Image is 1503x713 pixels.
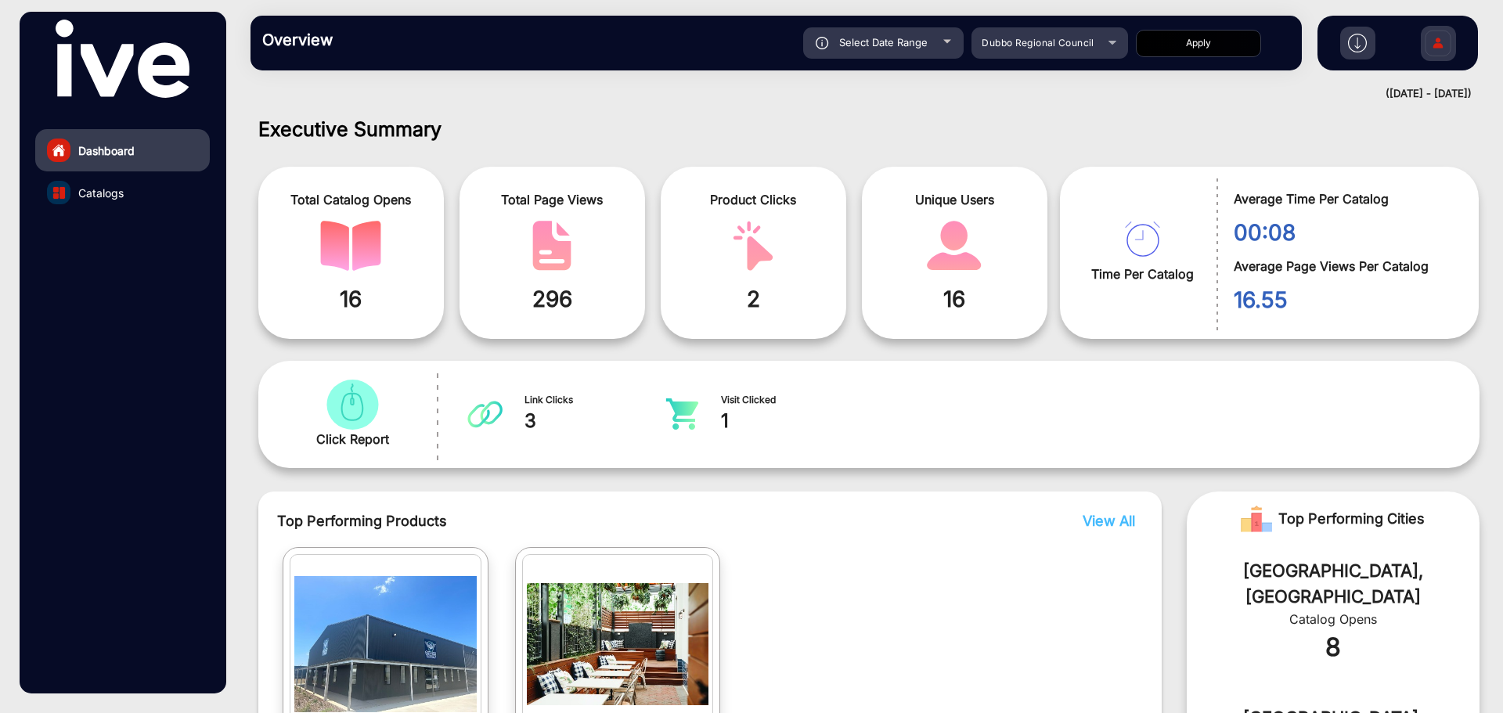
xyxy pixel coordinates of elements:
[1136,30,1261,57] button: Apply
[524,393,666,407] span: Link Clicks
[1348,34,1367,52] img: h2download.svg
[53,187,65,199] img: catalog
[471,190,633,209] span: Total Page Views
[1422,18,1454,73] img: Sign%20Up.svg
[35,129,210,171] a: Dashboard
[322,380,383,430] img: catalog
[277,510,937,531] span: Top Performing Products
[262,31,481,49] h3: Overview
[1278,503,1425,535] span: Top Performing Cities
[665,398,700,430] img: catalog
[35,171,210,214] a: Catalogs
[467,398,503,430] img: catalog
[1079,510,1131,531] button: View All
[78,142,135,159] span: Dashboard
[1210,628,1456,666] div: 8
[672,283,834,315] span: 2
[320,221,381,271] img: catalog
[1083,513,1135,529] span: View All
[1125,221,1160,257] img: catalog
[1210,610,1456,628] div: Catalog Opens
[270,283,432,315] span: 16
[56,20,189,98] img: vmg-logo
[1234,257,1455,275] span: Average Page Views Per Catalog
[839,36,928,49] span: Select Date Range
[78,185,124,201] span: Catalogs
[723,221,784,271] img: catalog
[235,86,1472,102] div: ([DATE] - [DATE])
[1241,503,1272,535] img: Rank image
[258,117,1480,141] h1: Executive Summary
[52,143,66,157] img: home
[721,393,863,407] span: Visit Clicked
[1234,283,1455,316] span: 16.55
[270,190,432,209] span: Total Catalog Opens
[524,407,666,435] span: 3
[672,190,834,209] span: Product Clicks
[924,221,985,271] img: catalog
[721,407,863,435] span: 1
[1234,189,1455,208] span: Average Time Per Catalog
[874,190,1036,209] span: Unique Users
[874,283,1036,315] span: 16
[1234,216,1455,249] span: 00:08
[816,37,829,49] img: icon
[521,221,582,271] img: catalog
[1210,558,1456,610] div: [GEOGRAPHIC_DATA], [GEOGRAPHIC_DATA]
[471,283,633,315] span: 296
[982,37,1094,49] span: Dubbo Regional Council
[316,430,389,448] span: Click Report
